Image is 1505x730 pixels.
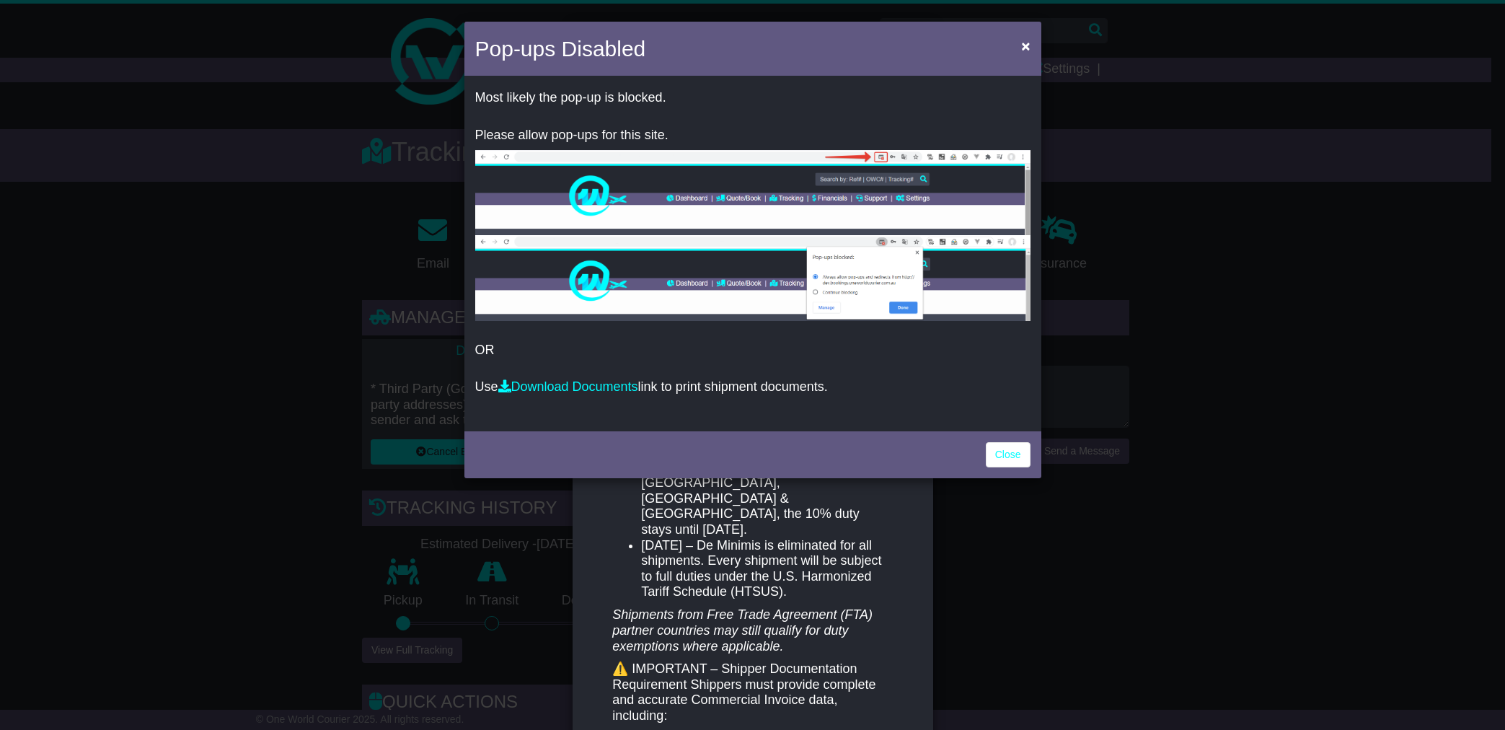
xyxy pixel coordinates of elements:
a: Download Documents [498,379,638,394]
img: allow-popup-2.png [475,235,1030,321]
div: OR [464,79,1041,428]
p: Use link to print shipment documents. [475,379,1030,395]
p: Please allow pop-ups for this site. [475,128,1030,144]
span: × [1021,38,1030,54]
p: Most likely the pop-up is blocked. [475,90,1030,106]
h4: Pop-ups Disabled [475,32,646,65]
img: allow-popup-1.png [475,150,1030,235]
button: Close [1014,31,1037,61]
a: Close [986,442,1030,467]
